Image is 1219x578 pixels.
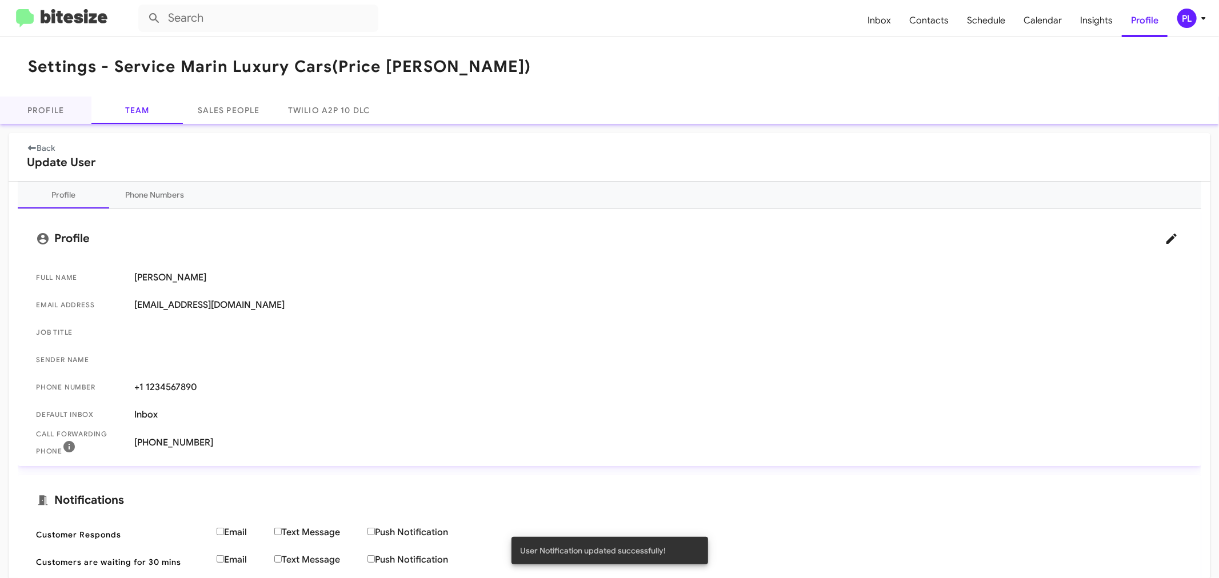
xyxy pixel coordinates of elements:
span: [PHONE_NUMBER] [134,437,1183,448]
label: Email [217,527,274,538]
mat-card-title: Profile [36,227,1183,250]
a: Team [91,97,183,124]
a: Twilio A2P 10 DLC [274,97,383,124]
label: Push Notification [367,554,475,565]
span: Full Name [36,272,125,283]
input: Search [138,5,378,32]
a: Back [27,143,55,153]
span: [EMAIL_ADDRESS][DOMAIN_NAME] [134,299,1183,311]
input: Email [217,528,224,535]
input: Push Notification [367,528,375,535]
span: Inbox [134,409,1183,420]
div: PL [1177,9,1197,28]
span: [PERSON_NAME] [134,272,1183,283]
a: Inbox [858,4,900,37]
button: PL [1168,9,1206,28]
span: Customers are waiting for 30 mins [36,556,207,568]
div: Profile [51,189,75,200]
label: Text Message [274,527,367,538]
span: Phone number [36,382,125,393]
input: Text Message [274,555,282,563]
input: Email [217,555,224,563]
h2: Update User [27,154,1192,172]
span: Email Address [36,299,125,311]
a: Calendar [1014,4,1071,37]
h1: Settings - Service Marin Luxury Cars [28,58,531,76]
a: Insights [1071,4,1122,37]
span: Default Inbox [36,409,125,420]
label: Text Message [274,554,367,565]
a: Sales People [183,97,274,124]
label: Push Notification [367,527,475,538]
a: Schedule [958,4,1014,37]
a: Profile [1122,4,1168,37]
span: Job Title [36,327,125,338]
span: (Price [PERSON_NAME]) [332,57,531,77]
label: Email [217,554,274,565]
span: User Notification updated successfully! [521,545,666,556]
span: Call Forwarding Phone [36,428,125,457]
span: Sender Name [36,354,125,366]
input: Text Message [274,528,282,535]
span: +1 1234567890 [134,382,1183,393]
input: Push Notification [367,555,375,563]
div: Phone Numbers [126,189,185,200]
mat-card-title: Notifications [36,493,1183,507]
a: Contacts [900,4,958,37]
span: Customer Responds [36,529,207,540]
